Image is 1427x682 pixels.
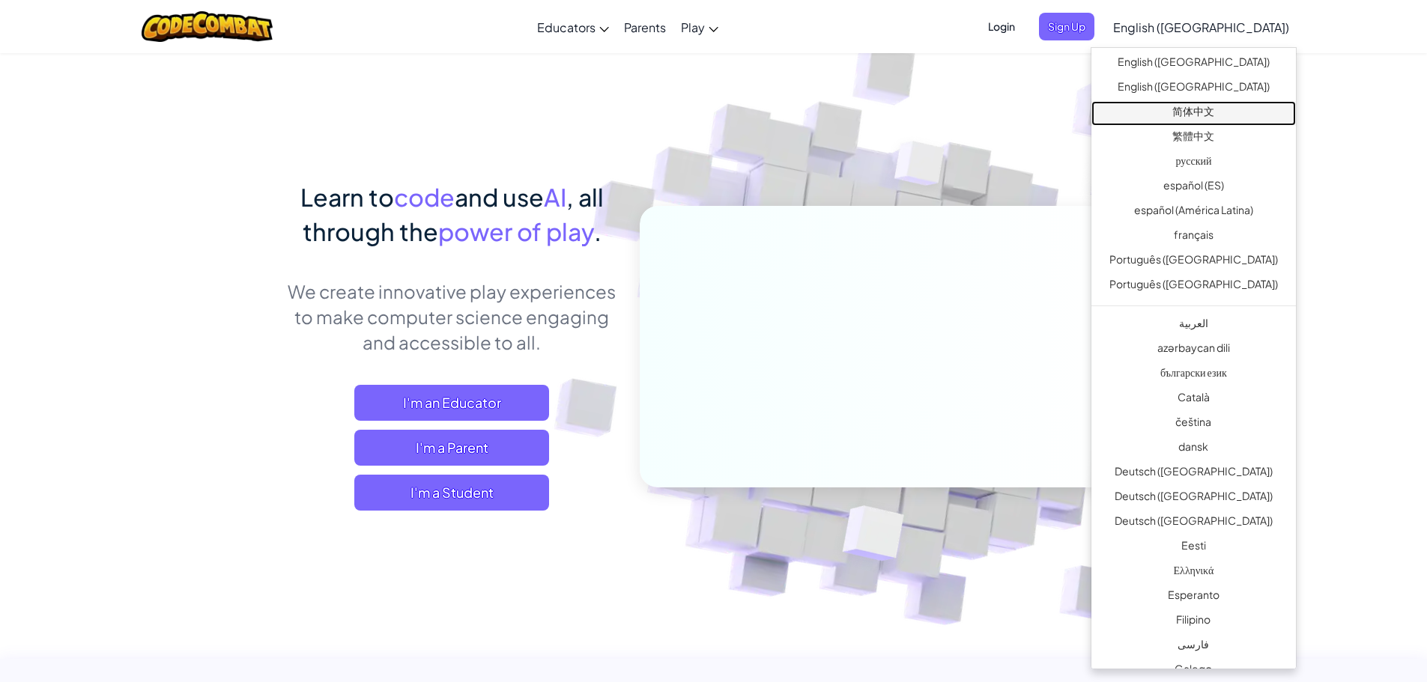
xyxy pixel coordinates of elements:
[1091,225,1296,249] a: français
[1091,436,1296,461] a: dansk
[1091,52,1296,76] a: English ([GEOGRAPHIC_DATA])
[805,474,939,598] img: Overlap cubes
[1091,101,1296,126] a: 简体中文
[1091,150,1296,175] a: русский
[1106,7,1297,47] a: English ([GEOGRAPHIC_DATA])
[354,475,549,511] button: I'm a Student
[537,19,596,35] span: Educators
[530,7,616,47] a: Educators
[1091,362,1296,387] a: български език
[1091,535,1296,560] a: Eesti
[616,7,673,47] a: Parents
[354,385,549,421] a: I'm an Educator
[1091,585,1296,609] a: Esperanto
[300,182,394,212] span: Learn to
[1091,609,1296,634] a: Filipino
[438,216,594,246] span: power of play
[1091,387,1296,412] a: Català
[1091,126,1296,150] a: 繁體中文
[1039,13,1094,40] button: Sign Up
[142,11,273,42] img: CodeCombat logo
[1091,634,1296,659] a: فارسی
[287,278,617,355] p: We create innovative play experiences to make computer science engaging and accessible to all.
[1091,560,1296,585] a: Ελληνικά
[1091,200,1296,225] a: español (América Latina)
[1091,412,1296,436] a: čeština
[1091,175,1296,200] a: español (ES)
[1091,249,1296,274] a: Português ([GEOGRAPHIC_DATA])
[594,216,602,246] span: .
[681,19,705,35] span: Play
[1113,19,1289,35] span: English ([GEOGRAPHIC_DATA])
[1091,486,1296,511] a: Deutsch ([GEOGRAPHIC_DATA])
[455,182,544,212] span: and use
[354,430,549,466] a: I'm a Parent
[1091,313,1296,338] a: العربية
[1091,338,1296,362] a: azərbaycan dili
[544,182,566,212] span: AI
[1091,511,1296,535] a: Deutsch ([GEOGRAPHIC_DATA])
[1091,461,1296,486] a: Deutsch ([GEOGRAPHIC_DATA])
[866,112,974,223] img: Overlap cubes
[1091,274,1296,299] a: Português ([GEOGRAPHIC_DATA])
[394,182,455,212] span: code
[1091,76,1296,101] a: English ([GEOGRAPHIC_DATA])
[673,7,726,47] a: Play
[979,13,1024,40] button: Login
